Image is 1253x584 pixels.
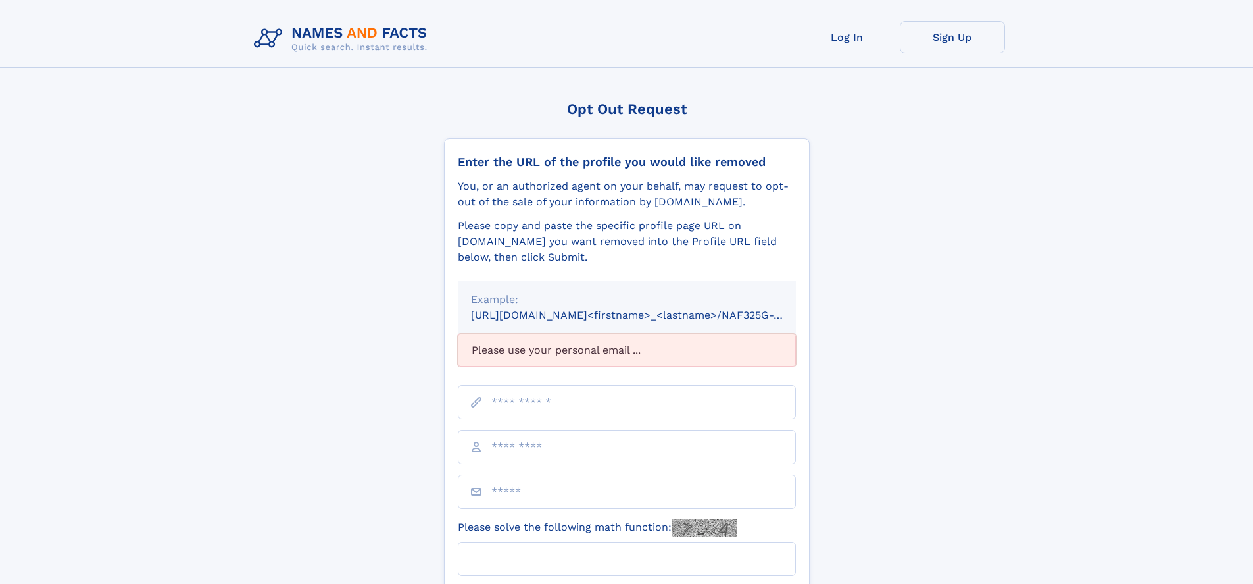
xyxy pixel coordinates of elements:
div: Example: [471,292,783,307]
a: Sign Up [900,21,1005,53]
a: Log In [795,21,900,53]
div: Enter the URL of the profile you would like removed [458,155,796,169]
small: [URL][DOMAIN_NAME]<firstname>_<lastname>/NAF325G-xxxxxxxx [471,309,821,321]
div: Please use your personal email ... [458,334,796,367]
div: Please copy and paste the specific profile page URL on [DOMAIN_NAME] you want removed into the Pr... [458,218,796,265]
label: Please solve the following math function: [458,519,737,537]
div: Opt Out Request [444,101,810,117]
div: You, or an authorized agent on your behalf, may request to opt-out of the sale of your informatio... [458,178,796,210]
img: Logo Names and Facts [249,21,438,57]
